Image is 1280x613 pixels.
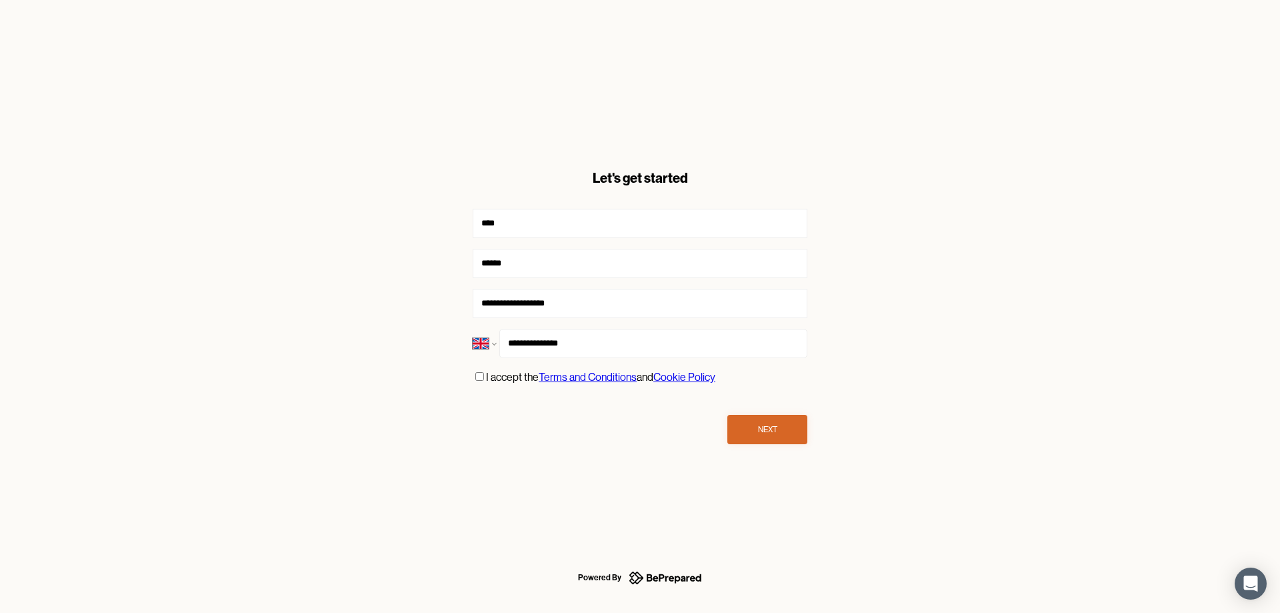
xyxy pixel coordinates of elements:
div: Next [758,423,777,436]
div: Powered By [578,570,621,586]
div: Let's get started [473,169,807,187]
p: I accept the and [486,369,715,386]
div: Open Intercom Messenger [1235,568,1267,600]
button: Next [727,415,807,444]
a: Terms and Conditions [539,371,637,384]
a: Cookie Policy [653,371,715,384]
